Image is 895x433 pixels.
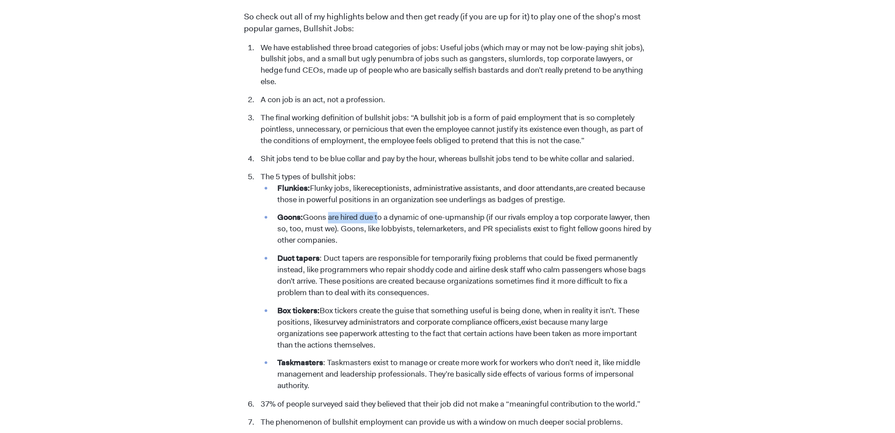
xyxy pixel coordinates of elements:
[277,253,320,263] strong: Duct tapers
[277,305,320,316] strong: Box tickers:
[277,357,323,368] strong: Taskmasters
[256,417,651,428] li: The phenomenon of bullshit employment can provide us with a window on much deeper social problems.
[273,305,651,351] li: Box tickers create the guise that something useful is being done, when in reality it isn’t. These...
[256,399,651,410] li: 37% of people surveyed said they believed that their job did not make a “meaningful contribution ...
[277,212,303,222] strong: Goons:
[273,183,651,206] li: Flunky jobs, like are created because those in powerful positions in an organization see underlin...
[273,253,651,299] li: : Duct tapers are responsible for temporarily fixing problems that could be fixed permanently ins...
[365,183,576,193] span: receptionists, administrative assistants, and door attendants,
[325,317,521,327] span: survey administrators and corporate compliance officers,
[277,183,310,193] strong: Flunkies:
[273,357,651,392] li: : Taskmasters exist to manage or create more work for workers who don’t need it, like middle mana...
[256,94,651,106] li: A con job is an act, not a profession.
[273,212,651,246] li: Goons are hired due to a dynamic of one-upmanship (if our rivals employ a top corporate lawyer, t...
[256,171,651,392] li: The 5 types of bullshit jobs:
[244,11,651,35] p: So check out all of my highlights below and then get ready (if you are up for it) to play one of ...
[256,153,651,165] li: Shit jobs tend to be blue collar and pay by the hour, whereas bullshit jobs tend to be white coll...
[256,112,651,147] li: The final working definition of bullshit jobs: “A bullshit job is a form of paid employment that ...
[256,42,651,88] li: We have established three broad categories of jobs: Useful jobs (which may or may not be low-payi...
